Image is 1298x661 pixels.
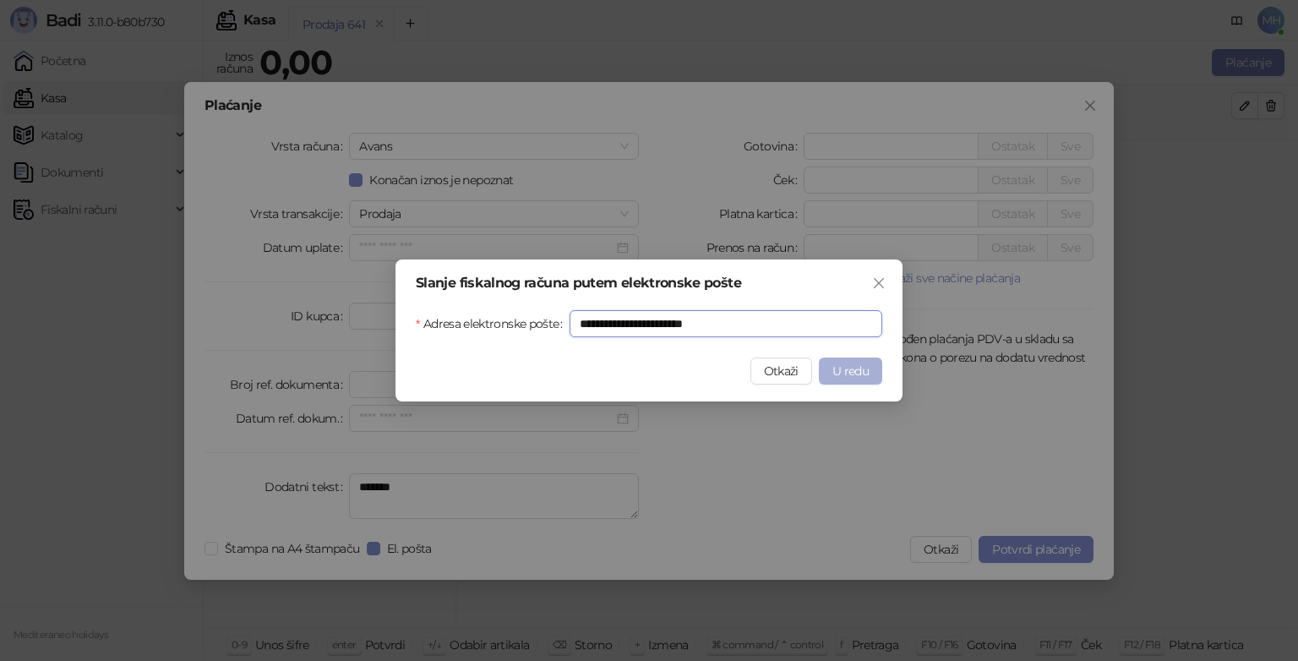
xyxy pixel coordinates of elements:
span: Zatvori [865,276,892,290]
button: Close [865,270,892,297]
span: U redu [832,363,869,379]
div: Slanje fiskalnog računa putem elektronske pošte [416,276,882,290]
span: Otkaži [764,363,799,379]
label: Adresa elektronske pošte [416,310,570,337]
input: Adresa elektronske pošte [570,310,882,337]
button: Otkaži [750,358,812,385]
button: U redu [819,358,882,385]
span: close [872,276,886,290]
